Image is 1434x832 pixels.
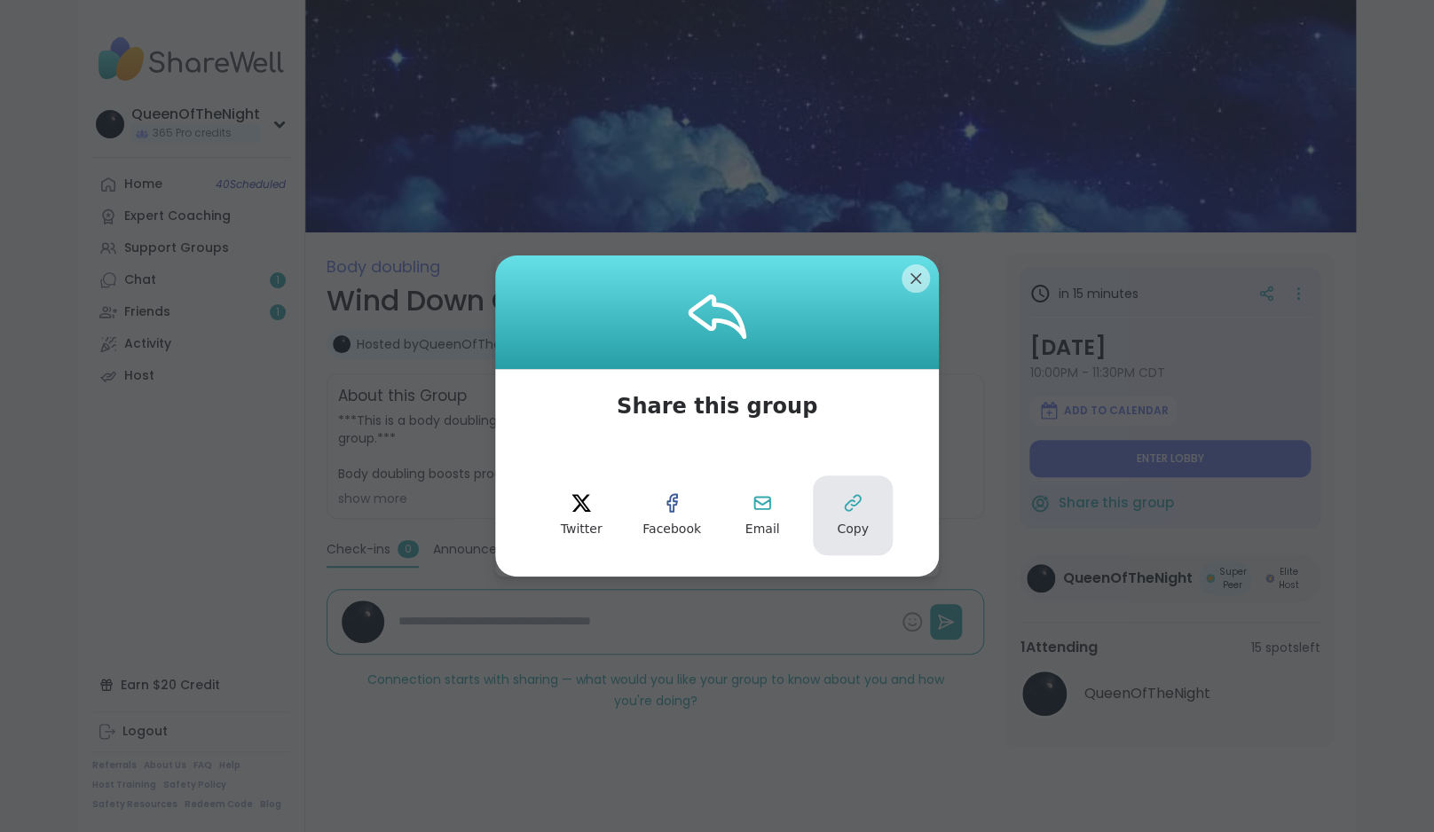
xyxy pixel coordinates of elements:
span: Copy [837,521,869,538]
button: twitter [541,475,621,555]
span: Email [745,521,780,538]
span: Twitter [561,521,603,538]
span: Share this group [595,369,839,443]
button: Facebook [632,475,712,555]
span: Facebook [642,521,701,538]
button: Copy [813,475,893,555]
button: facebook [632,475,712,555]
button: Twitter [541,475,621,555]
button: Email [722,475,802,555]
